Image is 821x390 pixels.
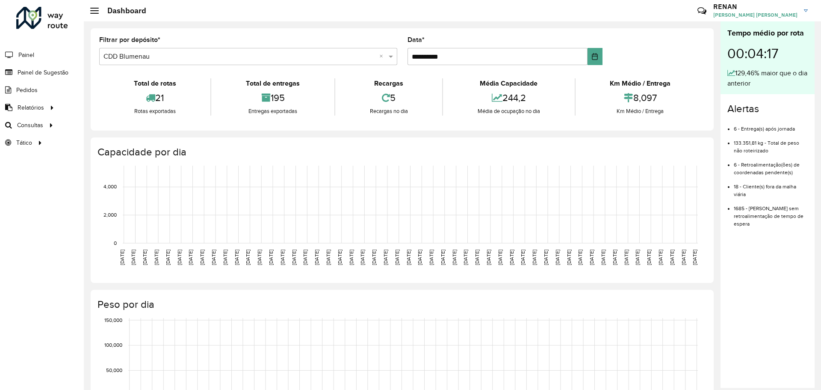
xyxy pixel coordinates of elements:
[211,250,216,265] text: [DATE]
[497,250,503,265] text: [DATE]
[727,27,808,39] div: Tempo médio por rota
[379,51,387,62] span: Clear all
[578,89,703,107] div: 8,097
[577,250,583,265] text: [DATE]
[325,250,331,265] text: [DATE]
[337,107,440,116] div: Recargas no dia
[280,250,285,265] text: [DATE]
[589,250,594,265] text: [DATE]
[383,250,388,265] text: [DATE]
[154,250,159,265] text: [DATE]
[635,250,640,265] text: [DATE]
[734,176,808,198] li: 18 - Cliente(s) fora da malha viária
[408,35,425,45] label: Data
[104,317,122,323] text: 150,000
[18,68,68,77] span: Painel de Sugestão
[177,250,182,265] text: [DATE]
[486,250,491,265] text: [DATE]
[734,119,808,133] li: 6 - Entrega(s) após jornada
[213,107,332,116] div: Entregas exportadas
[566,250,572,265] text: [DATE]
[440,250,446,265] text: [DATE]
[520,250,526,265] text: [DATE]
[245,250,251,265] text: [DATE]
[692,250,697,265] text: [DATE]
[734,155,808,176] li: 6 - Retroalimentação(ões) de coordenadas pendente(s)
[18,103,44,112] span: Relatórios
[445,107,572,116] div: Média de ocupação no dia
[16,138,32,147] span: Tático
[578,107,703,116] div: Km Médio / Entrega
[291,250,297,265] text: [DATE]
[337,250,343,265] text: [DATE]
[97,146,705,158] h4: Capacidade por dia
[417,250,422,265] text: [DATE]
[445,78,572,89] div: Média Capacidade
[681,250,686,265] text: [DATE]
[445,89,572,107] div: 244,2
[734,198,808,228] li: 1685 - [PERSON_NAME] sem retroalimentação de tempo de espera
[314,250,319,265] text: [DATE]
[727,103,808,115] h4: Alertas
[337,89,440,107] div: 5
[623,250,629,265] text: [DATE]
[543,250,549,265] text: [DATE]
[463,250,468,265] text: [DATE]
[348,250,354,265] text: [DATE]
[142,250,148,265] text: [DATE]
[101,107,208,116] div: Rotas exportadas
[106,367,122,373] text: 50,000
[165,250,171,265] text: [DATE]
[509,250,514,265] text: [DATE]
[727,68,808,89] div: 129,46% maior que o dia anterior
[337,78,440,89] div: Recargas
[188,250,193,265] text: [DATE]
[18,51,34,60] span: Painel
[428,250,434,265] text: [DATE]
[646,250,652,265] text: [DATE]
[713,11,797,19] span: [PERSON_NAME] [PERSON_NAME]
[103,184,117,190] text: 4,000
[234,250,239,265] text: [DATE]
[257,250,262,265] text: [DATE]
[99,6,146,15] h2: Dashboard
[104,342,122,348] text: 100,000
[119,250,125,265] text: [DATE]
[600,250,606,265] text: [DATE]
[474,250,480,265] text: [DATE]
[222,250,228,265] text: [DATE]
[555,250,560,265] text: [DATE]
[268,250,274,265] text: [DATE]
[101,78,208,89] div: Total de rotas
[452,250,457,265] text: [DATE]
[658,250,663,265] text: [DATE]
[97,298,705,311] h4: Peso por dia
[16,86,38,95] span: Pedidos
[394,250,400,265] text: [DATE]
[669,250,675,265] text: [DATE]
[727,39,808,68] div: 00:04:17
[406,250,411,265] text: [DATE]
[371,250,377,265] text: [DATE]
[103,212,117,217] text: 2,000
[532,250,537,265] text: [DATE]
[199,250,205,265] text: [DATE]
[302,250,308,265] text: [DATE]
[693,2,711,20] a: Contato Rápido
[713,3,797,11] h3: RENAN
[612,250,617,265] text: [DATE]
[130,250,136,265] text: [DATE]
[101,89,208,107] div: 21
[734,133,808,155] li: 133.351,81 kg - Total de peso não roteirizado
[17,121,43,130] span: Consultas
[213,78,332,89] div: Total de entregas
[213,89,332,107] div: 195
[360,250,365,265] text: [DATE]
[588,48,602,65] button: Choose Date
[114,240,117,246] text: 0
[578,78,703,89] div: Km Médio / Entrega
[99,35,160,45] label: Filtrar por depósito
